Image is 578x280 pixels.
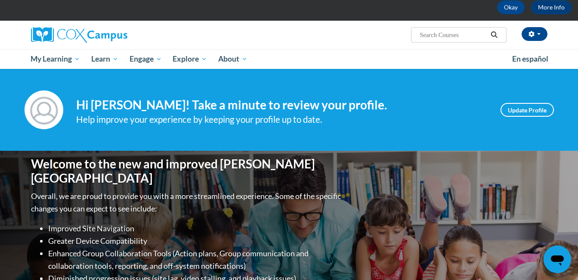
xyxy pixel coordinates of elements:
[31,27,195,43] a: Cox Campus
[167,49,213,69] a: Explore
[76,112,488,127] div: Help improve your experience by keeping your profile up to date.
[531,0,572,14] a: More Info
[91,54,118,64] span: Learn
[497,0,525,14] button: Okay
[31,190,343,215] p: Overall, we are proud to provide you with a more streamlined experience. Some of the specific cha...
[522,27,547,41] button: Account Settings
[31,157,343,186] h1: Welcome to the new and improved [PERSON_NAME][GEOGRAPHIC_DATA]
[507,50,554,68] a: En español
[25,90,63,129] img: Profile Image
[18,49,560,69] div: Main menu
[48,222,343,235] li: Improved Site Navigation
[173,54,207,64] span: Explore
[544,246,571,273] iframe: Button to launch messaging window
[488,30,501,40] button: Search
[124,49,167,69] a: Engage
[31,54,80,64] span: My Learning
[501,103,554,117] a: Update Profile
[76,98,488,112] h4: Hi [PERSON_NAME]! Take a minute to review your profile.
[86,49,124,69] a: Learn
[512,54,548,63] span: En español
[218,54,247,64] span: About
[25,49,86,69] a: My Learning
[48,235,343,247] li: Greater Device Compatibility
[48,247,343,272] li: Enhanced Group Collaboration Tools (Action plans, Group communication and collaboration tools, re...
[130,54,162,64] span: Engage
[31,27,127,43] img: Cox Campus
[213,49,253,69] a: About
[419,30,488,40] input: Search Courses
